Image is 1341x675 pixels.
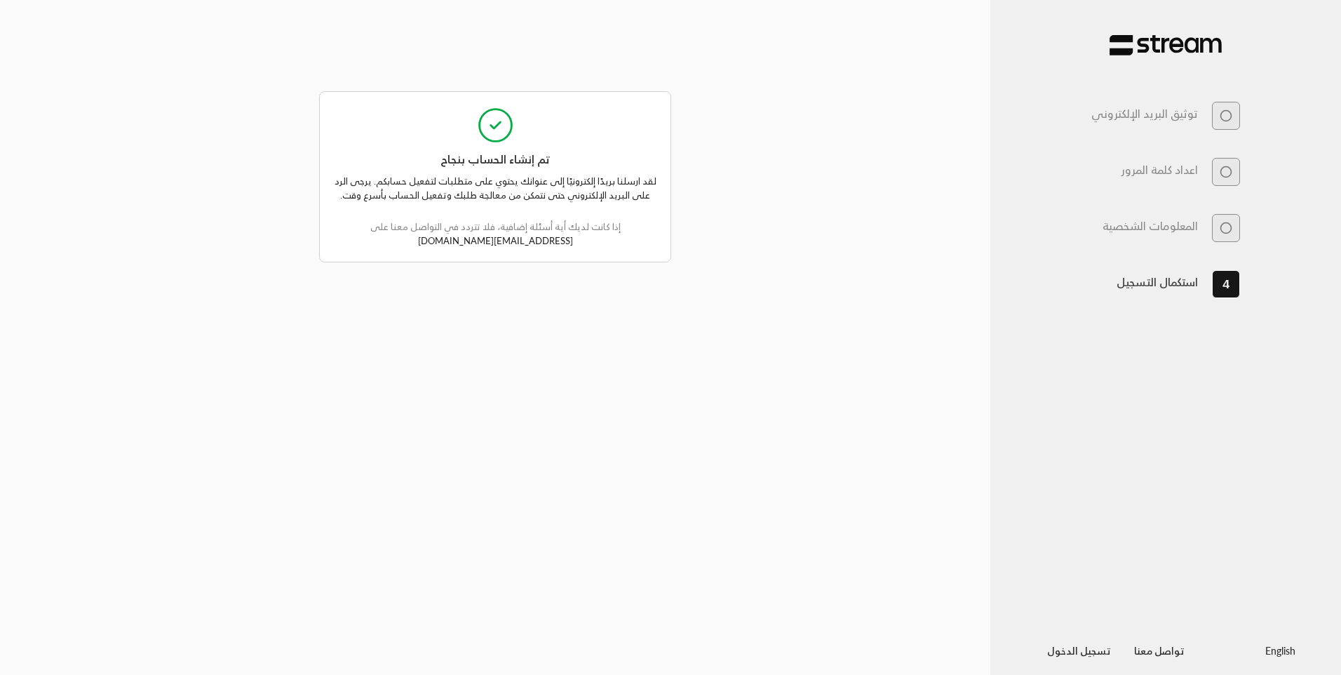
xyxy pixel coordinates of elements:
[1036,642,1123,660] a: تسجيل الدخول
[1265,637,1295,663] a: English
[1123,642,1197,660] a: تواصل معنا
[1110,34,1222,56] img: Stream Pay
[1103,220,1198,233] h3: المعلومات الشخصية
[334,202,657,248] div: إذا كانت لديك أية أسئلة إضافية، فلا تتردد في التواصل معنا على
[1036,637,1123,663] button: تسجيل الدخول
[1117,276,1198,289] h3: استكمال التسجيل
[334,145,657,168] div: تم إنشاء الحساب بنجاح
[1121,163,1198,177] h3: اعداد كلمة المرور
[418,235,573,246] a: [EMAIL_ADDRESS][DOMAIN_NAME]
[334,168,657,248] div: لقد ارسلنا بريدًا إلكترونيًا إلى عنوانك يحتوي على متطلبات لتفعيل حسابكم. يرجى الرد على البريد الإ...
[1091,107,1198,121] h3: توثيق البريد الإلكتروني
[1222,275,1229,293] span: 4
[1123,637,1197,663] button: تواصل معنا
